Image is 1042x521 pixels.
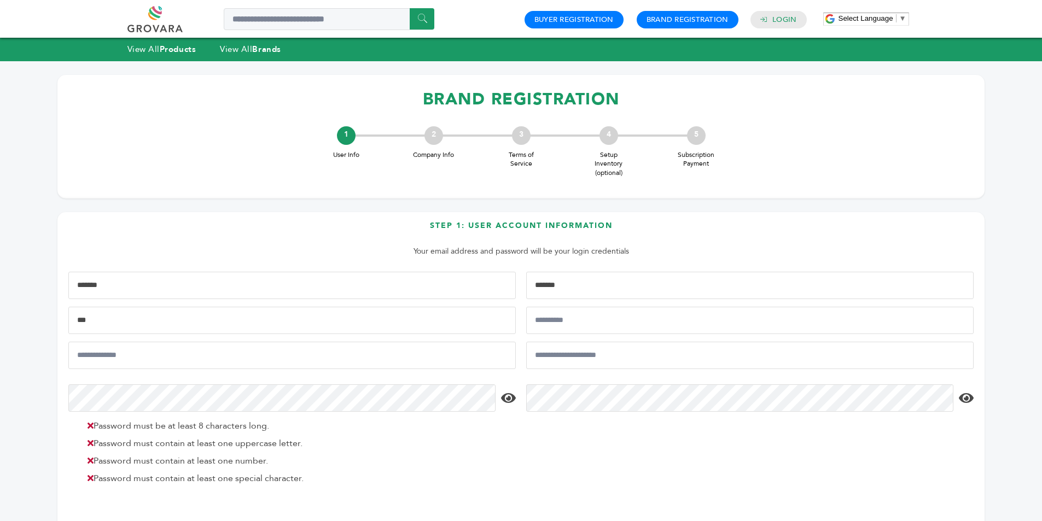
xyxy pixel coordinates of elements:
input: Email Address* [68,342,516,369]
input: Job Title* [526,307,974,334]
input: Mobile Phone Number [68,307,516,334]
input: Search a product or brand... [224,8,434,30]
strong: Brands [252,44,281,55]
a: Brand Registration [647,15,729,25]
span: Setup Inventory (optional) [587,150,631,178]
li: Password must contain at least one special character. [82,472,513,485]
p: Your email address and password will be your login credentials [74,245,968,258]
span: User Info [324,150,368,160]
a: View AllBrands [220,44,281,55]
input: Last Name* [526,272,974,299]
input: Confirm Email Address* [526,342,974,369]
h3: Step 1: User Account Information [68,220,974,239]
li: Password must be at least 8 characters long. [82,419,513,432]
input: Password* [68,384,496,412]
h1: BRAND REGISTRATION [68,83,974,115]
div: 3 [512,126,531,145]
a: View AllProducts [127,44,196,55]
span: ▼ [899,14,906,22]
li: Password must contain at least one uppercase letter. [82,437,513,450]
a: Select Language​ [839,14,906,22]
span: Company Info [412,150,456,160]
input: Confirm Password* [526,384,953,412]
a: Buyer Registration [534,15,614,25]
div: 2 [424,126,443,145]
div: 1 [337,126,356,145]
strong: Products [160,44,196,55]
span: Select Language [839,14,893,22]
a: Login [772,15,796,25]
span: Terms of Service [499,150,543,169]
span: Subscription Payment [674,150,718,169]
input: First Name* [68,272,516,299]
div: 5 [687,126,706,145]
li: Password must contain at least one number. [82,454,513,467]
div: 4 [599,126,618,145]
